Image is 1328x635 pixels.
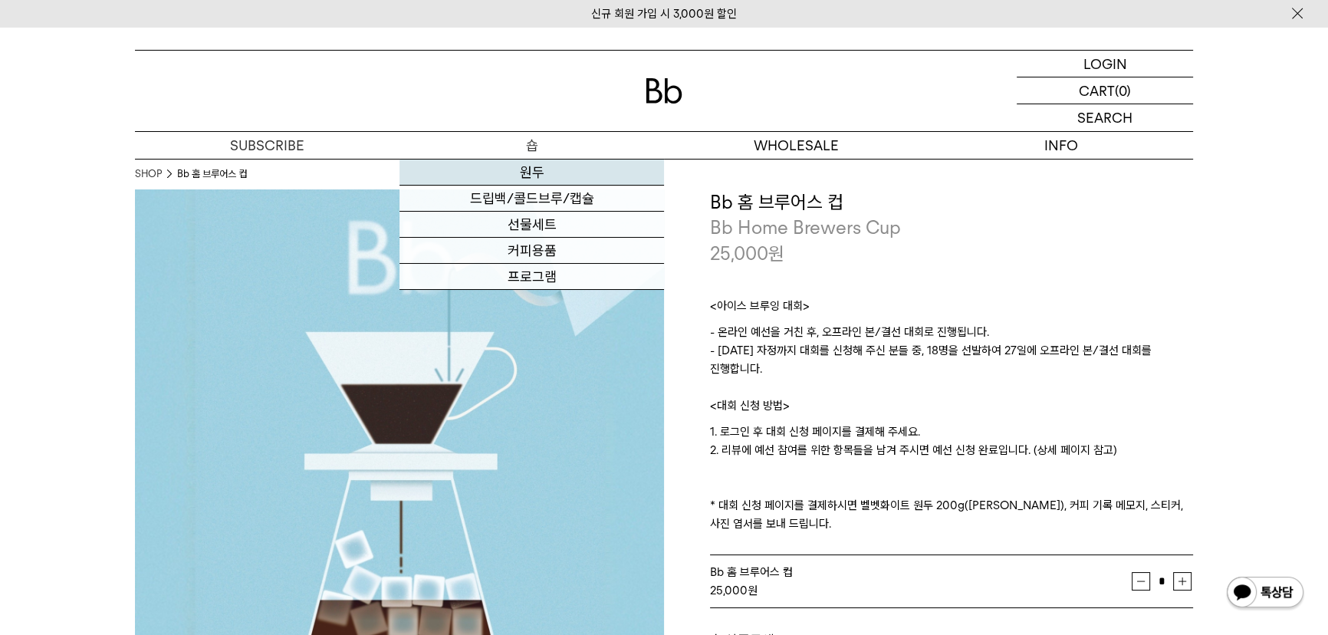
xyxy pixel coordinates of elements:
[135,132,399,159] a: SUBSCRIBE
[399,264,664,290] a: 프로그램
[929,132,1193,159] p: INFO
[1225,575,1305,612] img: 카카오톡 채널 1:1 채팅 버튼
[1115,77,1131,104] p: (0)
[1083,51,1127,77] p: LOGIN
[710,565,793,579] span: Bb 홈 브루어스 컵
[710,297,1193,323] p: <아이스 브루잉 대회>
[710,396,1193,423] p: <대회 신청 방법>
[646,78,682,104] img: 로고
[399,212,664,238] a: 선물세트
[710,215,1193,241] p: Bb Home Brewers Cup
[135,166,162,182] a: SHOP
[399,160,664,186] a: 원두
[1173,572,1192,591] button: 증가
[1017,77,1193,104] a: CART (0)
[1017,51,1193,77] a: LOGIN
[710,241,784,267] p: 25,000
[1079,77,1115,104] p: CART
[710,581,1132,600] div: 원
[591,7,737,21] a: 신규 회원 가입 시 3,000원 할인
[399,238,664,264] a: 커피용품
[1132,572,1150,591] button: 감소
[177,166,247,182] li: Bb 홈 브루어스 컵
[710,584,748,597] strong: 25,000
[710,423,1193,533] p: 1. 로그인 후 대회 신청 페이지를 결제해 주세요. 2. 리뷰에 예선 참여를 위한 항목들을 남겨 주시면 예선 신청 완료입니다. (상세 페이지 참고) * 대회 신청 페이지를 결...
[1077,104,1132,131] p: SEARCH
[710,323,1193,396] p: - 온라인 예선을 거친 후, 오프라인 본/결선 대회로 진행됩니다. - [DATE] 자정까지 대회를 신청해 주신 분들 중, 18명을 선발하여 27일에 오프라인 본/결선 대회를 ...
[710,189,1193,216] h3: Bb 홈 브루어스 컵
[664,132,929,159] p: WHOLESALE
[768,242,784,265] span: 원
[399,132,664,159] a: 숍
[399,186,664,212] a: 드립백/콜드브루/캡슐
